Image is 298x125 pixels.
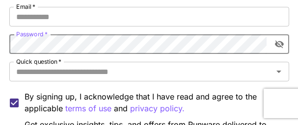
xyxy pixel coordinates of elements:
[272,65,286,78] button: Open
[271,35,288,53] button: toggle password visibility
[16,57,61,66] label: Quick question
[65,102,111,115] p: terms of use
[25,91,281,115] p: By signing up, I acknowledge that I have read and agree to the applicable and
[130,102,185,115] p: privacy policy.
[130,102,185,115] button: By signing up, I acknowledge that I have read and agree to the applicable terms of use and
[65,102,111,115] button: By signing up, I acknowledge that I have read and agree to the applicable and privacy policy.
[16,30,48,38] label: Password
[16,2,35,11] label: Email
